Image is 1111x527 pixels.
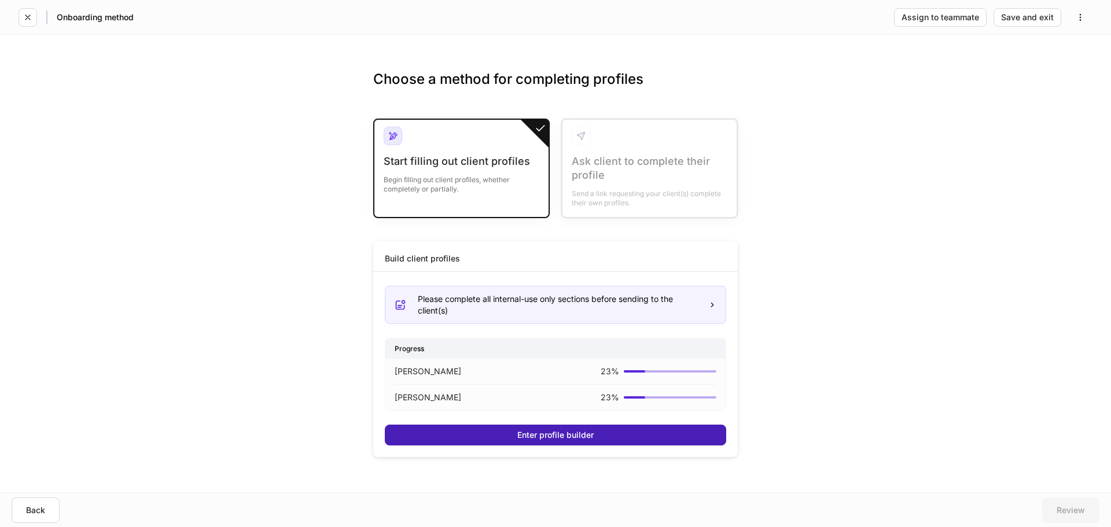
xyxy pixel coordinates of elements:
[418,293,699,316] div: Please complete all internal-use only sections before sending to the client(s)
[601,366,619,377] p: 23 %
[384,154,539,168] div: Start filling out client profiles
[395,392,461,403] p: [PERSON_NAME]
[894,8,987,27] button: Assign to teammate
[1001,13,1054,21] div: Save and exit
[395,366,461,377] p: [PERSON_NAME]
[384,168,539,194] div: Begin filling out client profiles, whether completely or partially.
[385,253,460,264] div: Build client profiles
[373,70,738,107] h3: Choose a method for completing profiles
[57,12,134,23] h5: Onboarding method
[385,425,726,445] button: Enter profile builder
[385,338,726,359] div: Progress
[601,392,619,403] p: 23 %
[12,497,60,523] button: Back
[517,431,594,439] div: Enter profile builder
[994,8,1061,27] button: Save and exit
[902,13,979,21] div: Assign to teammate
[26,506,45,514] div: Back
